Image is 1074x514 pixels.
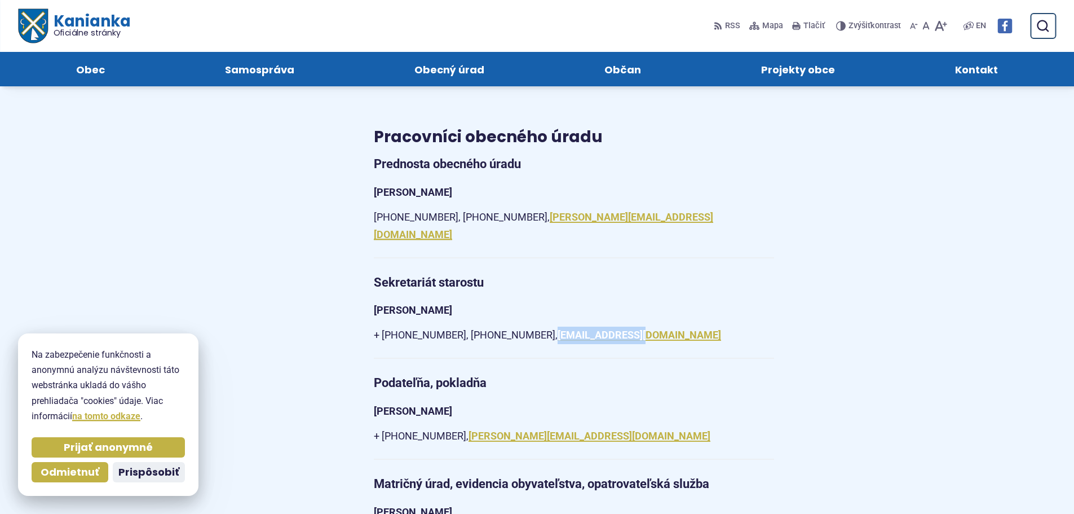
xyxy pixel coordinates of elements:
span: EN [976,19,986,33]
strong: Sekretariát starostu [374,275,484,289]
span: Pracovníci obecného úradu [374,126,603,148]
p: [PHONE_NUMBER], [PHONE_NUMBER], [374,209,774,243]
button: Tlačiť [790,14,827,38]
strong: Podateľňa, pokladňa [374,376,487,390]
button: Zvýšiťkontrast [836,14,903,38]
span: RSS [725,19,740,33]
a: [PERSON_NAME][EMAIL_ADDRESS][DOMAIN_NAME] [374,211,713,240]
span: Prijať anonymné [64,441,153,454]
span: Prispôsobiť [118,466,179,479]
button: Zmenšiť veľkosť písma [908,14,920,38]
a: [PERSON_NAME][EMAIL_ADDRESS][DOMAIN_NAME] [469,430,710,442]
a: Obec [27,52,153,86]
strong: Prednosta obecného úradu [374,157,521,171]
a: Logo Kanianka, prejsť na domovskú stránku. [18,9,130,43]
span: Obecný úrad [414,52,484,86]
span: Kanianka [47,14,130,37]
span: Oficiálne stránky [53,29,130,37]
a: RSS [714,14,742,38]
img: Prejsť na Facebook stránku [997,19,1012,33]
span: Odmietnuť [41,466,99,479]
strong: [PERSON_NAME] [374,186,452,198]
span: kontrast [848,21,901,31]
strong: [PERSON_NAME] [374,405,452,417]
a: na tomto odkaze [72,411,140,421]
p: + [PHONE_NUMBER], [PHONE_NUMBER], [374,327,774,344]
span: Obec [76,52,105,86]
span: Mapa [762,19,783,33]
a: [EMAIL_ADDRESS][DOMAIN_NAME] [558,329,721,341]
button: Prispôsobiť [113,462,185,482]
a: Občan [556,52,690,86]
a: Samospráva [176,52,343,86]
a: EN [974,19,988,33]
a: Kontakt [907,52,1047,86]
span: Zvýšiť [848,21,870,30]
span: Občan [604,52,641,86]
button: Odmietnuť [32,462,108,482]
span: Projekty obce [761,52,835,86]
span: Samospráva [225,52,294,86]
img: Prejsť na domovskú stránku [18,9,47,43]
a: Obecný úrad [365,52,533,86]
button: Nastaviť pôvodnú veľkosť písma [920,14,932,38]
a: Mapa [747,14,785,38]
button: Prijať anonymné [32,437,185,458]
p: + [PHONE_NUMBER], [374,428,774,445]
strong: [PERSON_NAME] [374,304,452,316]
button: Zväčšiť veľkosť písma [932,14,949,38]
span: Kontakt [955,52,998,86]
p: Na zabezpečenie funkčnosti a anonymnú analýzu návštevnosti táto webstránka ukladá do vášho prehli... [32,347,185,424]
span: Tlačiť [803,21,825,31]
strong: Matričný úrad, evidencia obyvateľstva, opatrovateľská služba [374,477,709,491]
a: Projekty obce [713,52,884,86]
